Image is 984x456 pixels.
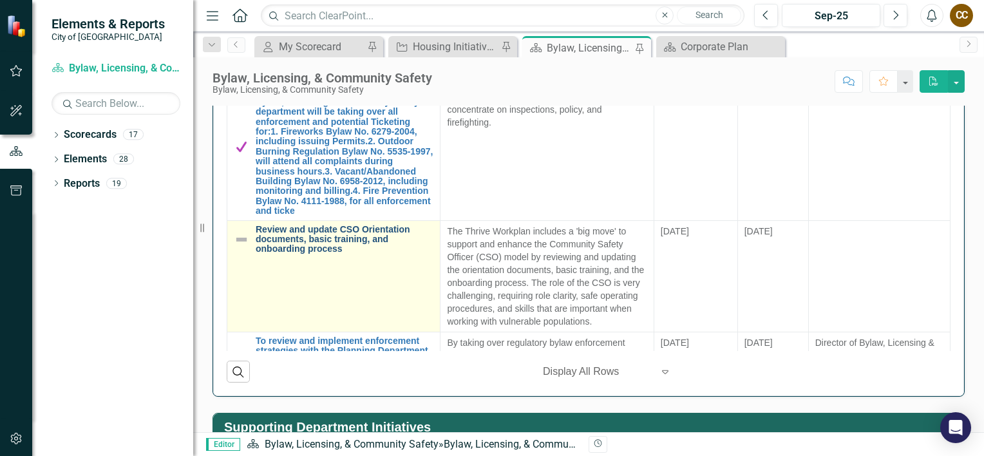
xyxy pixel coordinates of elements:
[547,40,632,56] div: Bylaw, Licensing, & Community Safety
[677,6,741,24] button: Search
[744,226,773,236] span: [DATE]
[808,73,950,220] td: Double-Click to Edit
[64,128,117,142] a: Scorecards
[808,220,950,332] td: Double-Click to Edit
[64,176,100,191] a: Reports
[261,5,744,27] input: Search ClearPoint...
[213,85,432,95] div: Bylaw, Licensing, & Community Safety
[258,39,364,55] a: My Scorecard
[247,437,579,452] div: »
[447,336,647,388] div: By taking over regulatory bylaw enforcement actions and ticketing, this will allow the Planning/E...
[392,39,498,55] a: Housing Initiatives
[695,10,723,20] span: Search
[113,154,134,165] div: 28
[654,73,737,220] td: Double-Click to Edit
[447,225,647,328] p: The Thrive Workplan includes a 'big move' to support and enhance the Community Safety Officer (CS...
[123,129,144,140] div: 17
[413,39,498,55] div: Housing Initiatives
[279,39,364,55] div: My Scorecard
[106,178,127,189] div: 19
[234,139,249,155] img: Complete
[52,16,165,32] span: Elements & Reports
[52,32,165,42] small: City of [GEOGRAPHIC_DATA]
[440,73,654,220] td: Double-Click to Edit
[265,438,439,450] a: Bylaw, Licensing, & Community Safety
[52,92,180,115] input: Search Below...
[444,438,618,450] div: Bylaw, Licensing, & Community Safety
[744,337,773,348] span: [DATE]
[6,15,29,37] img: ClearPoint Strategy
[661,337,689,348] span: [DATE]
[661,226,689,236] span: [DATE]
[224,420,958,434] h3: Supporting Department Initiatives
[440,220,654,332] td: Double-Click to Edit
[737,73,808,220] td: Double-Click to Edit
[737,220,808,332] td: Double-Click to Edit
[206,438,240,451] span: Editor
[234,232,249,247] img: Not Defined
[782,4,880,27] button: Sep-25
[940,412,971,443] div: Open Intercom Messenger
[256,77,433,216] a: To review and implement enforcement strategies with the Fire Department. The Bylaw, Licensing & C...
[681,39,782,55] div: Corporate Plan
[786,8,876,24] div: Sep-25
[659,39,782,55] a: Corporate Plan
[227,73,440,220] td: Double-Click to Edit Right Click for Context Menu
[654,220,737,332] td: Double-Click to Edit
[227,220,440,332] td: Double-Click to Edit Right Click for Context Menu
[52,61,180,76] a: Bylaw, Licensing, & Community Safety
[256,225,433,254] a: Review and update CSO Orientation documents, basic training, and onboarding process
[213,71,432,85] div: Bylaw, Licensing, & Community Safety
[950,4,973,27] button: CC
[64,152,107,167] a: Elements
[815,336,943,362] div: Director of Bylaw, Licensing & Community Safety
